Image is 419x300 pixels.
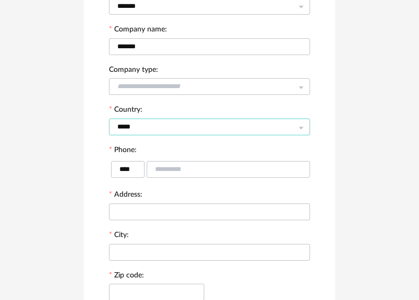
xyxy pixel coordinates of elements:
label: Phone: [109,146,137,156]
label: Zip code: [109,272,144,281]
label: Company type: [109,66,158,76]
label: Company name: [109,26,167,35]
label: Address: [109,191,142,200]
label: City: [109,231,129,241]
label: Country: [109,106,142,115]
